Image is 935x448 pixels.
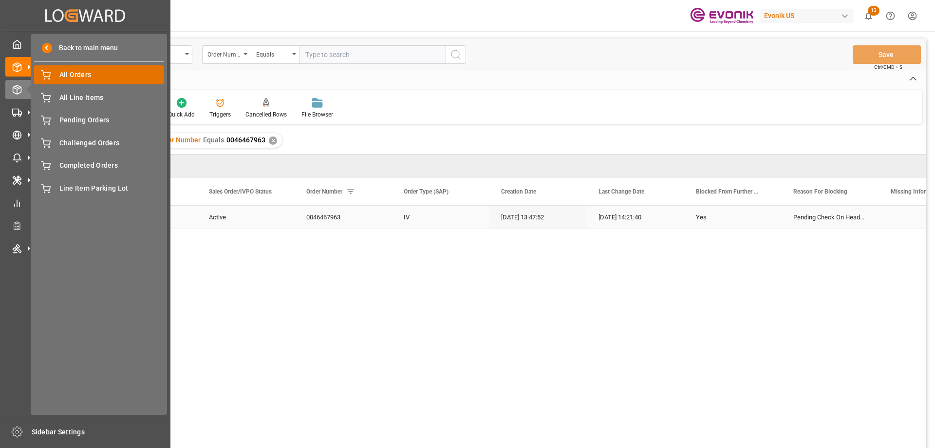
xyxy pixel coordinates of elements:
span: 13 [868,6,879,16]
span: Order Number [306,188,342,195]
div: Triggers [209,110,231,119]
a: My Cockpit [5,35,165,54]
div: Active [209,206,283,229]
span: Completed Orders [59,160,164,171]
div: IV [392,206,489,229]
button: Evonik US [760,6,858,25]
span: 0046467963 [226,136,265,144]
img: Evonik-brand-mark-Deep-Purple-RGB.jpeg_1700498283.jpeg [690,7,753,24]
span: Sales Order/IVPO Status [209,188,272,195]
span: Back to main menu [52,43,118,53]
div: Pending Check On Header Level, Special Transport Requirements Unchecked [782,206,879,229]
span: Equals [203,136,224,144]
div: ✕ [269,136,277,145]
span: Pending Orders [59,115,164,125]
div: Order Number [207,48,241,59]
span: All Orders [59,70,164,80]
div: [DATE] 13:47:52 [489,206,587,229]
span: Sidebar Settings [32,427,167,437]
span: Last Change Date [598,188,644,195]
a: All Line Items [34,88,164,107]
span: Order Type (SAP) [404,188,449,195]
button: search button [446,45,466,64]
a: Pending Orders [34,111,164,130]
button: show 13 new notifications [858,5,879,27]
a: Completed Orders [34,156,164,175]
div: Cancelled Rows [245,110,287,119]
span: Creation Date [501,188,536,195]
div: Yes [696,206,770,229]
div: File Browser [301,110,333,119]
span: All Line Items [59,93,164,103]
span: Order Number [157,136,201,144]
span: Line Item Parking Lot [59,183,164,194]
span: Challenged Orders [59,138,164,148]
button: Save [853,45,921,64]
div: Quick Add [168,110,195,119]
button: open menu [251,45,299,64]
button: open menu [202,45,251,64]
span: Ctrl/CMD + S [874,63,902,71]
div: Equals [256,48,289,59]
span: Blocked From Further Processing [696,188,761,195]
div: Evonik US [760,9,854,23]
input: Type to search [299,45,446,64]
a: All Orders [34,65,164,84]
a: Transport Planner [5,216,165,235]
div: 0046467963 [295,206,392,229]
span: Reason For Blocking [793,188,847,195]
a: My Reports [5,193,165,212]
a: Challenged Orders [34,133,164,152]
a: Line Item Parking Lot [34,178,164,197]
button: Help Center [879,5,901,27]
div: [DATE] 14:21:40 [587,206,684,229]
